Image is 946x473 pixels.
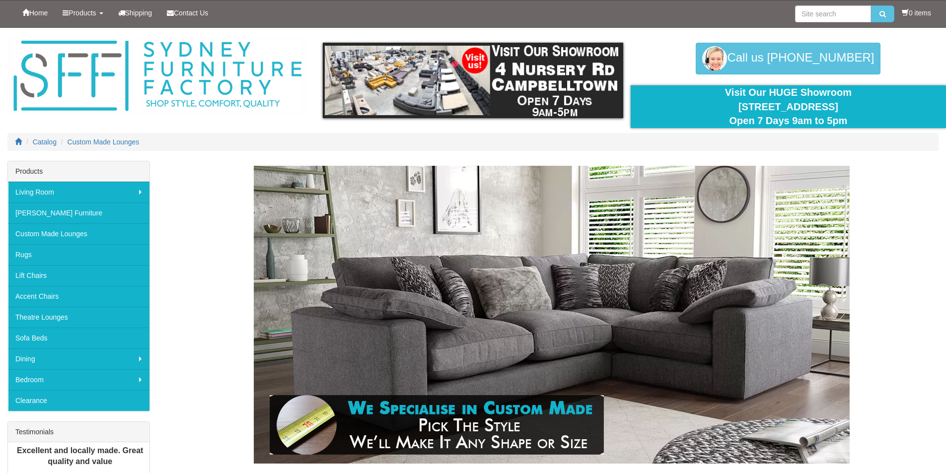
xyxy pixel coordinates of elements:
[8,307,149,328] a: Theatre Lounges
[69,9,96,17] span: Products
[8,161,149,182] div: Products
[323,43,623,118] img: showroom.gif
[638,85,939,128] div: Visit Our HUGE Showroom [STREET_ADDRESS] Open 7 Days 9am to 5pm
[8,328,149,348] a: Sofa Beds
[8,286,149,307] a: Accent Chairs
[68,138,140,146] a: Custom Made Lounges
[8,38,306,115] img: Sydney Furniture Factory
[254,166,850,464] img: Custom Made Lounges
[8,369,149,390] a: Bedroom
[125,9,152,17] span: Shipping
[111,0,160,25] a: Shipping
[159,0,216,25] a: Contact Us
[17,446,143,466] b: Excellent and locally made. Great quality and value
[8,348,149,369] a: Dining
[8,223,149,244] a: Custom Made Lounges
[174,9,208,17] span: Contact Us
[902,8,931,18] li: 0 items
[29,9,48,17] span: Home
[8,244,149,265] a: Rugs
[55,0,110,25] a: Products
[8,265,149,286] a: Lift Chairs
[15,0,55,25] a: Home
[8,182,149,203] a: Living Room
[8,422,149,442] div: Testimonials
[795,5,871,22] input: Site search
[33,138,57,146] a: Catalog
[8,203,149,223] a: [PERSON_NAME] Furniture
[8,390,149,411] a: Clearance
